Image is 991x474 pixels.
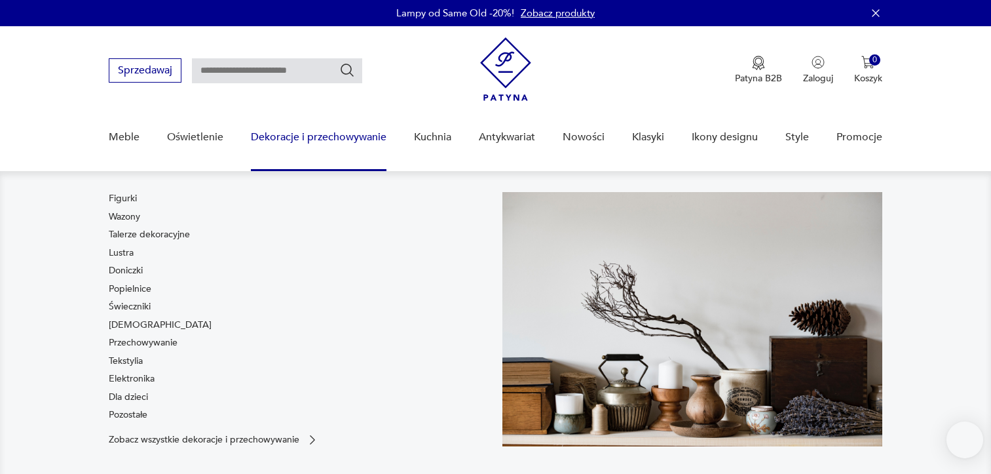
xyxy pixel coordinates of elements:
[109,408,147,422] a: Pozostałe
[735,56,782,85] button: Patyna B2B
[735,72,782,85] p: Patyna B2B
[109,372,155,385] a: Elektronika
[480,37,531,101] img: Patyna - sklep z meblami i dekoracjami vintage
[167,112,223,163] a: Oświetlenie
[785,112,809,163] a: Style
[109,112,140,163] a: Meble
[251,112,386,163] a: Dekoracje i przechowywanie
[946,422,983,458] iframe: Smartsupp widget button
[502,192,882,446] img: cfa44e985ea346226f89ee8969f25989.jpg
[396,7,514,20] p: Lampy od Same Old -20%!
[861,56,874,69] img: Ikona koszyka
[109,228,190,241] a: Talerze dekoracyjne
[109,283,151,296] a: Popielnice
[854,56,882,85] button: 0Koszyk
[109,319,212,332] a: [DEMOGRAPHIC_DATA]
[735,56,782,85] a: Ikona medaluPatyna B2B
[854,72,882,85] p: Koszyk
[632,112,664,163] a: Klasyki
[109,336,178,349] a: Przechowywanie
[109,355,143,368] a: Tekstylia
[521,7,595,20] a: Zobacz produkty
[109,435,299,444] p: Zobacz wszystkie dekoracje i przechowywanie
[109,264,143,277] a: Doniczki
[109,391,148,404] a: Dla dzieci
[109,192,137,205] a: Figurki
[692,112,758,163] a: Ikony designu
[836,112,882,163] a: Promocje
[109,247,134,260] a: Lustra
[109,433,319,446] a: Zobacz wszystkie dekoracje i przechowywanie
[563,112,605,163] a: Nowości
[109,300,151,313] a: Świeczniki
[109,67,181,76] a: Sprzedawaj
[414,112,451,163] a: Kuchnia
[803,56,833,85] button: Zaloguj
[812,56,825,69] img: Ikonka użytkownika
[752,56,765,70] img: Ikona medalu
[479,112,535,163] a: Antykwariat
[869,54,880,66] div: 0
[109,58,181,83] button: Sprzedawaj
[339,62,355,78] button: Szukaj
[109,210,140,224] a: Wazony
[803,72,833,85] p: Zaloguj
